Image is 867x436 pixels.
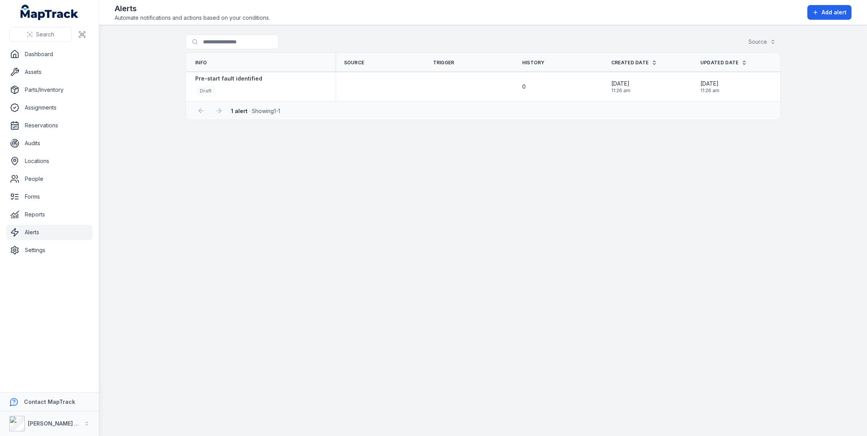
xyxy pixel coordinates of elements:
[6,46,93,62] a: Dashboard
[9,27,72,42] button: Search
[700,60,747,66] a: Updated Date
[6,118,93,133] a: Reservations
[807,5,852,20] button: Add alert
[28,420,127,427] strong: [PERSON_NAME] Asset Maintenance
[6,207,93,222] a: Reports
[6,136,93,151] a: Audits
[611,80,630,88] span: [DATE]
[6,64,93,80] a: Assets
[6,189,93,204] a: Forms
[6,225,93,240] a: Alerts
[433,60,454,66] span: Trigger
[115,14,270,22] span: Automate notifications and actions based on your conditions.
[231,108,280,114] span: · Showing 1 - 1
[6,171,93,187] a: People
[6,82,93,98] a: Parts/Inventory
[36,31,54,38] span: Search
[522,60,545,66] span: History
[611,60,649,66] span: Created Date
[6,100,93,115] a: Assignments
[195,86,216,96] div: Draft
[522,83,526,91] span: 0
[611,60,657,66] a: Created Date
[700,88,719,94] span: 11:26 am
[700,60,739,66] span: Updated Date
[611,88,630,94] span: 11:26 am
[700,80,719,88] span: [DATE]
[115,3,270,14] h2: Alerts
[195,60,207,66] span: Info
[700,80,719,94] time: 26/09/2025, 11:26:00 am
[21,5,79,20] a: MapTrack
[6,153,93,169] a: Locations
[231,108,248,114] strong: 1 alert
[6,242,93,258] a: Settings
[822,9,846,16] span: Add alert
[195,75,262,98] a: Pre-start fault identifiedDraft
[195,75,262,82] strong: Pre-start fault identified
[344,60,365,66] span: Source
[743,34,781,49] button: Source
[24,398,75,405] strong: Contact MapTrack
[611,80,630,94] time: 26/09/2025, 11:26:00 am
